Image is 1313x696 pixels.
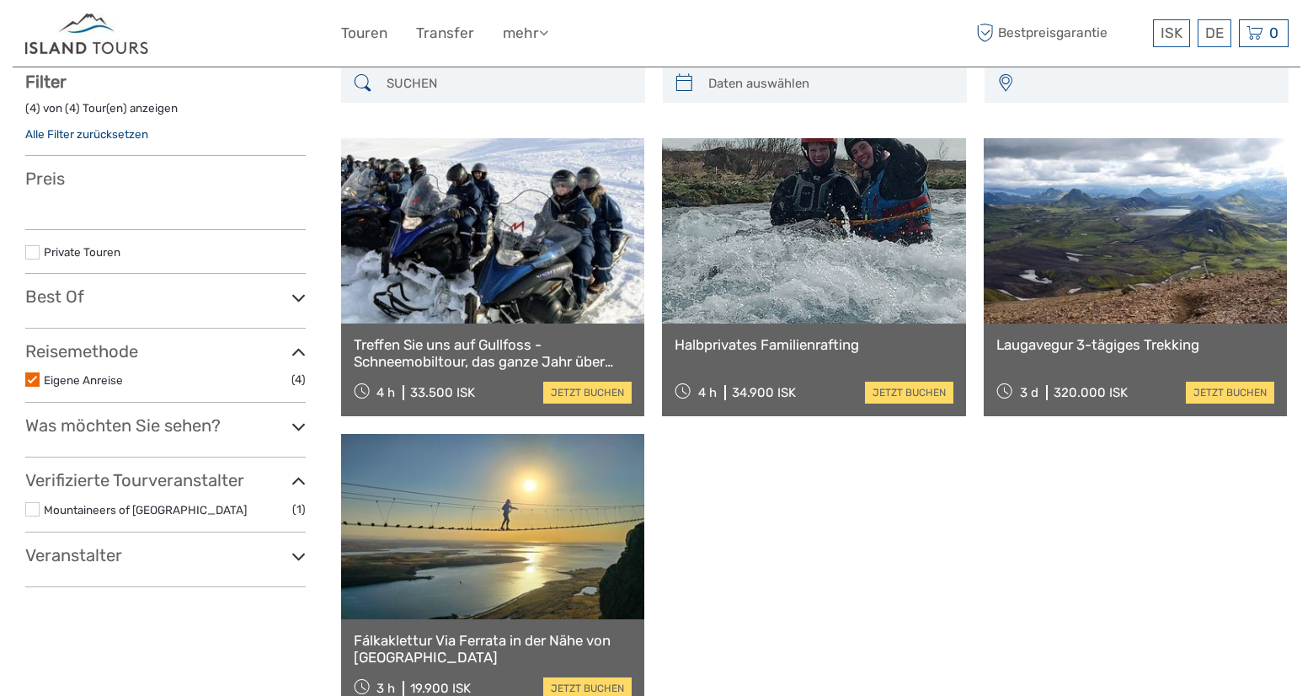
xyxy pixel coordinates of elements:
div: 19.900 ISK [410,681,471,696]
h3: Verifizierte Tourveranstalter [25,470,306,490]
a: jetzt buchen [543,382,632,404]
img: Iceland ProTravel [25,13,150,54]
div: 34.900 ISK [732,385,796,400]
a: jetzt buchen [1186,382,1274,404]
h3: Reisemethode [25,341,306,361]
span: Bestpreisgarantie [973,19,1149,47]
span: (1) [292,500,306,519]
a: Mountaineers of [GEOGRAPHIC_DATA] [44,503,247,517]
a: Laugavegur 3-tägiges Trekking [996,336,1275,353]
div: DE [1198,19,1231,47]
h3: Veranstalter [25,545,306,565]
a: Alle Filter zurücksetzen [25,127,148,141]
a: Eigene Anreise [44,373,123,387]
span: ISK [1161,24,1182,41]
h3: Preis [25,169,306,189]
a: jetzt buchen [865,382,953,404]
a: Treffen Sie uns auf Gullfoss - Schneemobiltour, das ganze Jahr über verfügbar [354,336,632,371]
a: Fálkaklettur Via Ferrata in der Nähe von [GEOGRAPHIC_DATA] [354,632,632,667]
div: ( ) von ( ) Tour(en) anzeigen [25,100,306,126]
input: Daten auswählen [702,69,958,99]
strong: Filter [25,72,67,92]
a: Touren [341,21,387,46]
h3: Best Of [25,286,306,307]
h3: Was möchten Sie sehen? [25,415,306,436]
a: Transfer [416,21,474,46]
span: 4 h [698,385,717,400]
span: 3 h [376,681,395,696]
span: 0 [1267,24,1281,41]
a: Halbprivates Familienrafting [675,336,953,353]
span: 3 d [1020,385,1038,400]
div: 33.500 ISK [410,385,475,400]
label: 4 [69,100,76,116]
a: mehr [503,21,548,46]
label: 4 [29,100,36,116]
span: (4) [291,370,306,389]
input: SUCHEN [380,69,637,99]
a: Private Touren [44,245,120,259]
div: 320.000 ISK [1054,385,1128,400]
span: 4 h [376,385,395,400]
